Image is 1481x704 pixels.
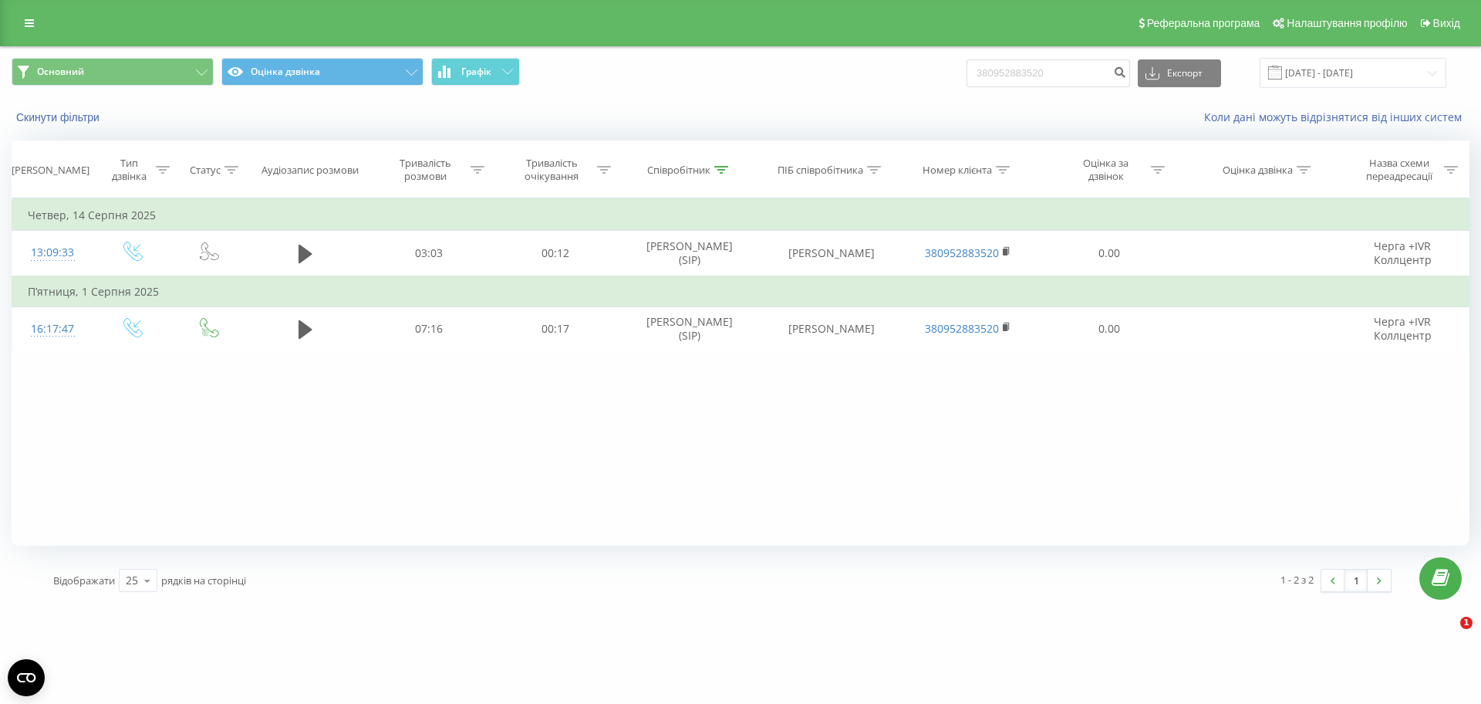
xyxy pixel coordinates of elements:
input: Пошук за номером [967,59,1130,87]
span: 1 [1460,617,1473,629]
button: Скинути фільтри [12,110,107,124]
td: Четвер, 14 Серпня 2025 [12,200,1469,231]
div: Співробітник [647,164,710,177]
div: [PERSON_NAME] [12,164,89,177]
span: рядків на сторінці [161,574,246,587]
span: Відображати [53,574,115,587]
div: Оцінка дзвінка [1223,164,1293,177]
td: [PERSON_NAME] [761,231,902,276]
div: Номер клієнта [923,164,992,177]
a: 1 [1344,570,1368,591]
div: Тривалість розмови [384,157,467,183]
a: 380952883520 [925,245,999,260]
span: Налаштування профілю [1287,17,1407,29]
div: 25 [126,573,138,588]
a: Коли дані можуть відрізнятися вiд інших систем [1204,110,1469,124]
div: Аудіозапис розмови [261,164,359,177]
td: 07:16 [366,306,492,351]
button: Основний [12,58,214,86]
td: 00:12 [492,231,619,276]
span: Графік [461,66,491,77]
td: 0.00 [1034,306,1186,351]
span: Реферальна програма [1147,17,1260,29]
td: Черга +IVR Коллцентр [1337,231,1469,276]
div: Оцінка за дзвінок [1064,157,1147,183]
div: 13:09:33 [28,238,77,268]
td: [PERSON_NAME] (SIP) [619,231,761,276]
button: Експорт [1138,59,1221,87]
div: Тривалість очікування [511,157,593,183]
td: [PERSON_NAME] [761,306,902,351]
td: 00:17 [492,306,619,351]
span: Основний [37,66,84,78]
span: Вихід [1433,17,1460,29]
button: Графік [431,58,520,86]
div: Назва схеми переадресації [1358,157,1440,183]
div: ПІБ співробітника [778,164,863,177]
td: П’ятниця, 1 Серпня 2025 [12,276,1469,307]
td: Черга +IVR Коллцентр [1337,306,1469,351]
td: 0.00 [1034,231,1186,276]
td: 03:03 [366,231,492,276]
div: 16:17:47 [28,314,77,344]
button: Оцінка дзвінка [221,58,423,86]
button: Open CMP widget [8,659,45,696]
div: 1 - 2 з 2 [1280,572,1314,587]
div: Тип дзвінка [106,157,152,183]
iframe: Intercom live chat [1429,617,1466,654]
div: Статус [190,164,221,177]
td: [PERSON_NAME] (SIP) [619,306,761,351]
a: 380952883520 [925,321,999,336]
